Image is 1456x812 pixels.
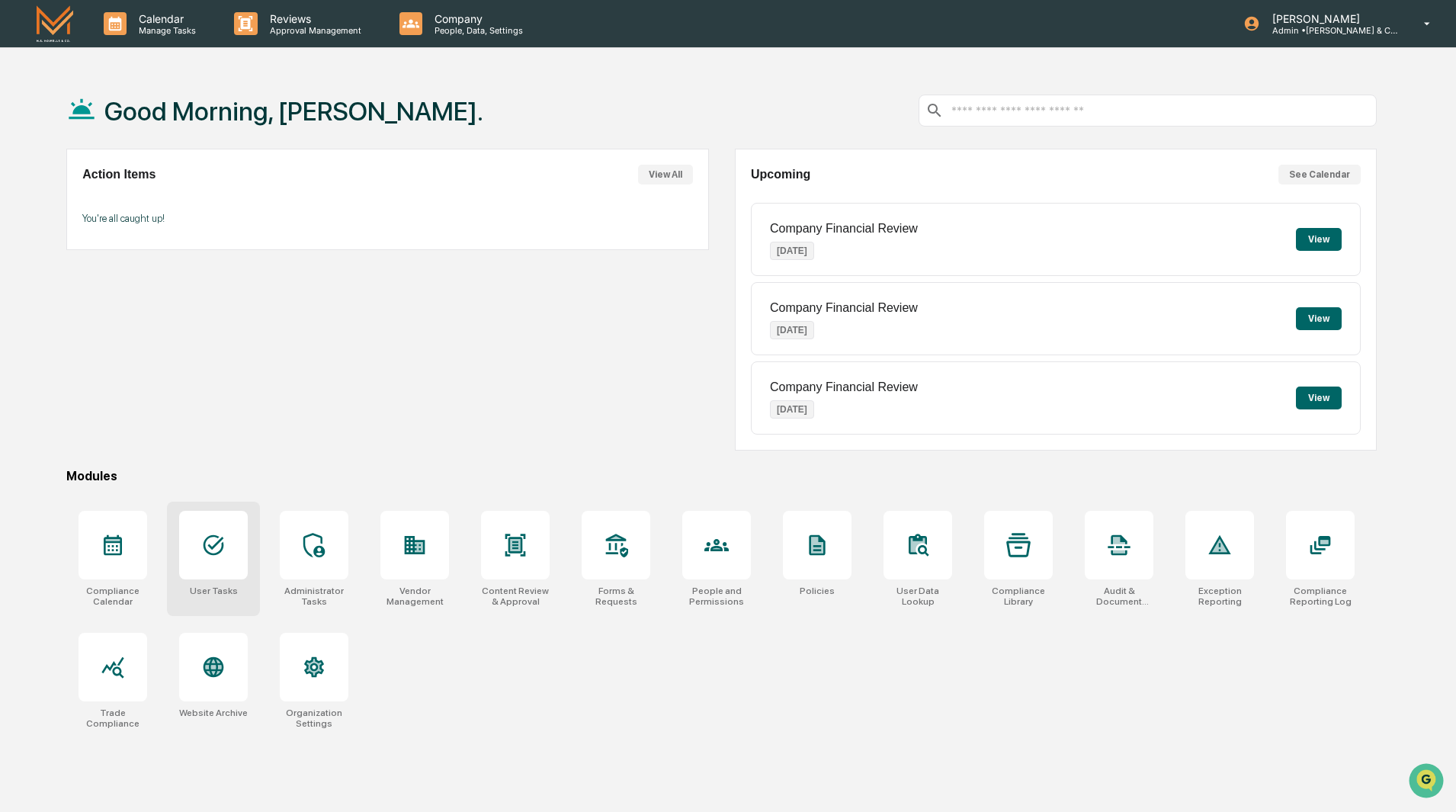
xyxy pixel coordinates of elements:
[770,242,814,260] p: [DATE]
[66,469,1377,483] div: Modules
[280,708,348,729] div: Organization Settings
[82,213,692,224] p: You're all caught up!
[1286,586,1355,607] div: Compliance Reporting Log
[9,215,102,242] a: 🔎Data Lookup
[127,25,204,36] p: Manage Tasks
[258,12,369,25] p: Reviews
[82,168,156,181] h2: Action Items
[52,132,193,144] div: We're available if you need us!
[1407,762,1448,803] iframe: Open customer support
[258,25,369,36] p: Approval Management
[15,194,27,206] div: 🖐️
[380,586,449,607] div: Vendor Management
[190,586,238,596] div: User Tasks
[770,301,918,315] p: Company Financial Review
[770,400,814,419] p: [DATE]
[1296,228,1342,251] button: View
[30,192,98,207] span: Preclearance
[582,586,650,607] div: Forms & Requests
[1260,12,1402,25] p: [PERSON_NAME]
[770,222,918,236] p: Company Financial Review
[259,121,277,140] button: Start new chat
[1296,387,1342,409] button: View
[884,586,952,607] div: User Data Lookup
[107,258,184,270] a: Powered byPylon
[422,12,531,25] p: Company
[1296,307,1342,330] button: View
[15,223,27,235] div: 🔎
[751,168,810,181] h2: Upcoming
[770,321,814,339] p: [DATE]
[111,194,123,206] div: 🗄️
[104,96,483,127] h1: Good Morning, [PERSON_NAME].
[280,586,348,607] div: Administrator Tasks
[1085,586,1153,607] div: Audit & Document Logs
[984,586,1053,607] div: Compliance Library
[1278,165,1361,185] button: See Calendar
[30,221,96,236] span: Data Lookup
[682,586,751,607] div: People and Permissions
[37,5,73,41] img: logo
[422,25,531,36] p: People, Data, Settings
[481,586,550,607] div: Content Review & Approval
[127,12,204,25] p: Calendar
[1260,25,1402,36] p: Admin • [PERSON_NAME] & Co. - BD
[79,586,147,607] div: Compliance Calendar
[770,380,918,394] p: Company Financial Review
[79,708,147,729] div: Trade Compliance
[15,117,43,144] img: 1746055101610-c473b297-6a78-478c-a979-82029cc54cd1
[1185,586,1254,607] div: Exception Reporting
[179,708,248,718] div: Website Archive
[9,186,104,213] a: 🖐️Preclearance
[638,165,693,185] button: View All
[152,258,184,270] span: Pylon
[126,192,189,207] span: Attestations
[52,117,250,132] div: Start new chat
[800,586,835,596] div: Policies
[104,186,195,213] a: 🗄️Attestations
[15,32,277,56] p: How can we help?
